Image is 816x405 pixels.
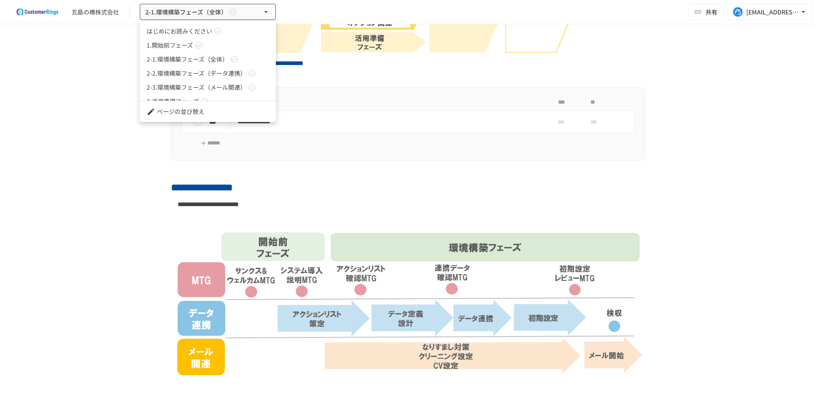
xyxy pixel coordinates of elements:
[147,97,199,106] span: 3.活用準備フェーズ
[147,83,246,92] span: 2-3.環境構築フェーズ（メール関連）
[140,105,276,119] li: ページの並び替え
[147,55,228,64] span: 2-1.環境構築フェーズ（全体）
[147,41,193,50] span: 1.開始前フェーズ
[147,27,212,36] span: はじめにお読みください
[147,69,246,78] span: 2-2.環境構築フェーズ（データ連携）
